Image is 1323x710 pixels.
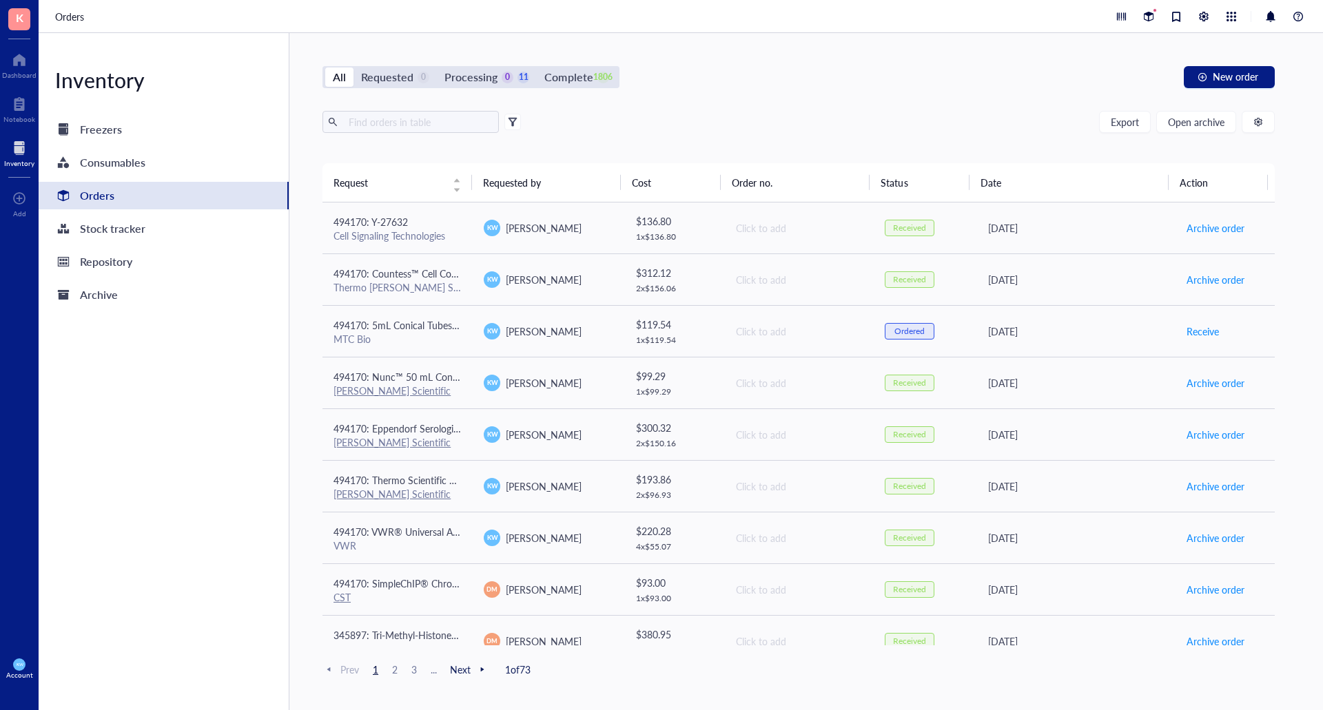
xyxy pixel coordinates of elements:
[334,175,444,190] span: Request
[1187,375,1244,390] span: Archive order
[13,209,26,218] div: Add
[1213,71,1258,82] span: New order
[1187,582,1244,597] span: Archive order
[988,272,1164,287] div: [DATE]
[636,317,713,332] div: $ 119.54
[1099,111,1151,133] button: Export
[636,368,713,384] div: $ 99.29
[893,274,926,285] div: Received
[636,490,713,501] div: 2 x $ 96.93
[334,318,487,332] span: 494170: 5mL Conical Tubes 500/CS
[893,429,926,440] div: Received
[988,582,1164,597] div: [DATE]
[506,324,582,338] span: [PERSON_NAME]
[1186,475,1245,497] button: Archive order
[1186,269,1245,291] button: Archive order
[636,627,713,642] div: $ 380.95
[334,370,671,384] span: 494170: Nunc™ 50 mL Conical Polypropylene Centrifuge Tubes, Sterile, Racked
[636,265,713,280] div: $ 312.12
[1186,372,1245,394] button: Archive order
[406,663,422,676] span: 3
[367,663,384,676] span: 1
[1186,424,1245,446] button: Archive order
[80,285,118,304] div: Archive
[506,479,582,493] span: [PERSON_NAME]
[506,531,582,545] span: [PERSON_NAME]
[636,645,713,656] div: 1 x $ 380.95
[736,530,863,545] div: Click to add
[636,386,713,397] div: 1 x $ 99.29
[1156,111,1236,133] button: Open archive
[418,72,429,83] div: 0
[636,420,713,435] div: $ 300.32
[4,159,34,167] div: Inventory
[1186,527,1245,549] button: Archive order
[1187,220,1244,236] span: Archive order
[334,590,351,604] a: CST
[893,481,926,492] div: Received
[1187,427,1244,442] span: Archive order
[450,663,489,676] span: Next
[334,473,617,487] span: 494170: Thermo Scientific BioLite Cell Culture Treated Flasks (T75)
[893,584,926,595] div: Received
[16,662,23,667] span: KW
[1111,116,1139,127] span: Export
[1187,324,1219,339] span: Receive
[636,575,713,590] div: $ 93.00
[334,525,677,539] span: 494170: VWR® Universal Aerosol Filter Pipet Tips, Racked, Sterile, 100 - 1000 µl
[486,481,498,491] span: KW
[3,93,35,123] a: Notebook
[2,49,37,79] a: Dashboard
[80,252,132,271] div: Repository
[16,9,23,26] span: K
[724,202,874,253] td: Click to add
[893,636,926,647] div: Received
[736,375,863,390] div: Click to add
[39,149,289,176] a: Consumables
[80,120,122,139] div: Freezers
[486,430,498,439] span: KW
[506,273,582,286] span: [PERSON_NAME]
[1186,578,1245,601] button: Archive order
[724,615,874,667] td: Click to add
[636,231,713,242] div: 1 x $ 136.80
[1187,272,1244,287] span: Archive order
[724,563,874,615] td: Click to add
[334,435,451,449] a: [PERSON_NAME] Scientific
[597,72,609,83] div: 1806
[893,222,926,233] div: Received
[506,428,582,441] span: [PERSON_NAME]
[2,71,37,79] div: Dashboard
[486,326,498,336] span: KW
[736,634,863,649] div: Click to add
[39,215,289,242] a: Stock tracker
[506,583,582,596] span: [PERSON_NAME]
[636,472,713,487] div: $ 193.86
[724,357,874,408] td: Click to add
[343,112,493,132] input: Find orders in table
[39,182,289,209] a: Orders
[636,523,713,539] div: $ 220.28
[893,532,926,543] div: Received
[80,153,145,172] div: Consumables
[636,593,713,604] div: 1 x $ 93.00
[333,67,346,87] div: All
[721,163,870,202] th: Order no.
[39,116,289,143] a: Freezers
[486,275,498,284] span: KW
[334,539,462,552] div: VWR
[988,479,1164,494] div: [DATE]
[39,281,289,309] a: Archive
[1168,116,1224,127] span: Open archive
[80,219,145,238] div: Stock tracker
[636,213,713,229] div: $ 136.80
[486,533,498,543] span: KW
[334,215,408,229] span: 494170: Y-27632
[334,628,586,642] span: 345897: Tri-Methyl-Histone H3 (Lys4) (C42D8) Rabbit mAb
[736,324,863,339] div: Click to add
[988,427,1164,442] div: [DATE]
[425,663,442,676] span: ...
[636,438,713,449] div: 2 x $ 150.16
[724,460,874,512] td: Click to add
[1186,217,1245,239] button: Archive order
